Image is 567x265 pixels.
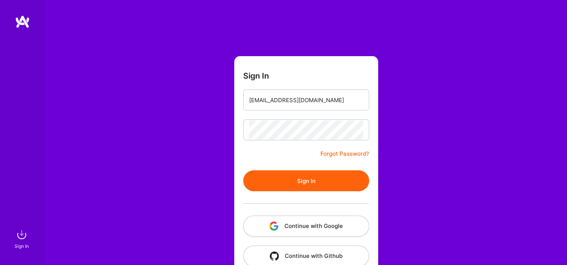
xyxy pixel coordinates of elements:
[243,216,369,237] button: Continue with Google
[243,71,269,80] h3: Sign In
[270,252,279,261] img: icon
[243,170,369,191] button: Sign In
[249,91,363,110] input: Email...
[16,227,29,250] a: sign inSign In
[15,15,30,28] img: logo
[320,149,369,158] a: Forgot Password?
[14,227,29,242] img: sign in
[15,242,29,250] div: Sign In
[269,222,278,231] img: icon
